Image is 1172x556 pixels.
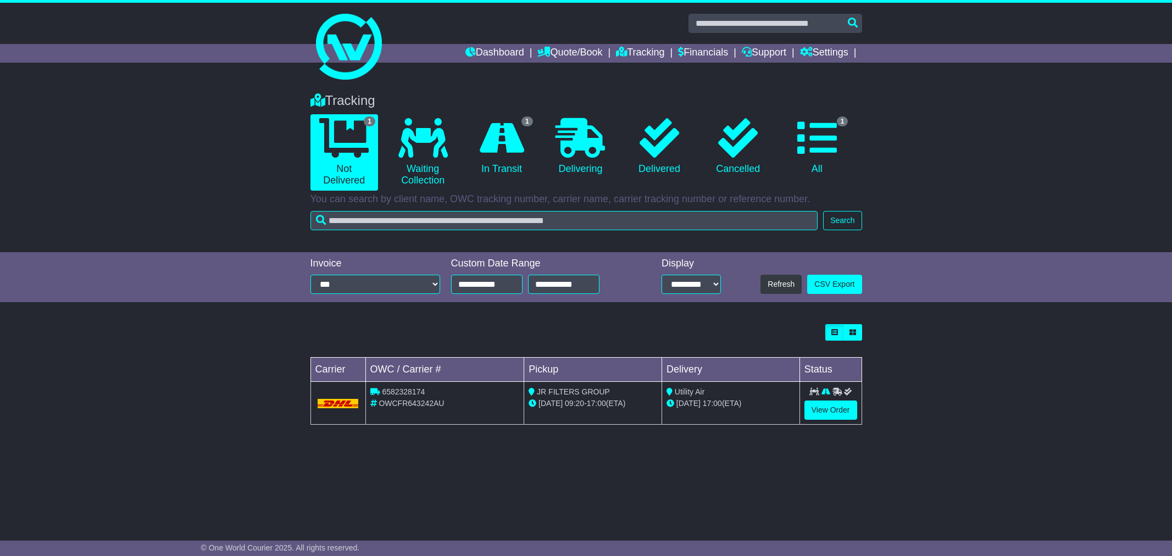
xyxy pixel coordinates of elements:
span: 1 [837,116,848,126]
a: Waiting Collection [389,114,457,191]
span: 1 [364,116,375,126]
span: [DATE] [538,399,563,408]
a: Support [742,44,786,63]
span: Utility Air [675,387,704,396]
span: OWCFR643242AU [379,399,444,408]
img: DHL.png [318,399,359,408]
a: Delivering [547,114,614,179]
div: Tracking [305,93,868,109]
a: Quote/Book [537,44,602,63]
span: © One World Courier 2025. All rights reserved. [201,543,360,552]
a: Settings [800,44,848,63]
td: Status [799,358,862,382]
span: 09:20 [565,399,584,408]
span: [DATE] [676,399,701,408]
div: - (ETA) [529,398,657,409]
a: Tracking [616,44,664,63]
span: JR FILTERS GROUP [537,387,610,396]
a: 1 Not Delivered [310,114,378,191]
span: 1 [521,116,533,126]
div: (ETA) [666,398,795,409]
p: You can search by client name, OWC tracking number, carrier name, carrier tracking number or refe... [310,193,862,205]
div: Custom Date Range [451,258,627,270]
td: Pickup [524,358,662,382]
a: 1 In Transit [468,114,535,179]
a: CSV Export [807,275,862,294]
span: 6582328174 [382,387,425,396]
a: Delivered [625,114,693,179]
div: Invoice [310,258,440,270]
div: Display [662,258,721,270]
button: Refresh [760,275,802,294]
td: Carrier [310,358,365,382]
td: OWC / Carrier # [365,358,524,382]
a: Cancelled [704,114,772,179]
button: Search [823,211,862,230]
a: Dashboard [465,44,524,63]
a: 1 All [783,114,851,179]
a: View Order [804,401,857,420]
span: 17:00 [587,399,606,408]
span: 17:00 [703,399,722,408]
td: Delivery [662,358,799,382]
a: Financials [678,44,728,63]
